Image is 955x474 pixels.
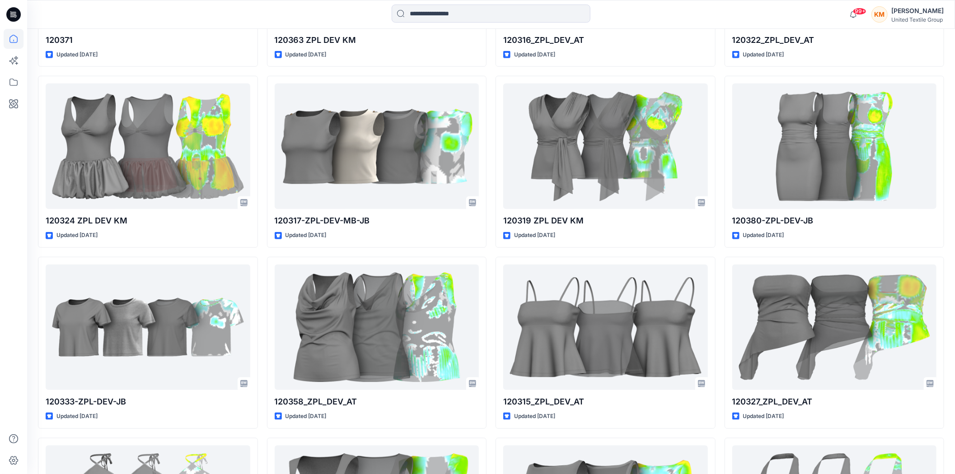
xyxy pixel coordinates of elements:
[275,34,479,46] p: 120363 ZPL DEV KM
[46,214,250,227] p: 120324 ZPL DEV KM
[275,265,479,390] a: 120358_ZPL_DEV_AT
[732,84,937,209] a: 120380-ZPL-DEV-JB
[46,265,250,390] a: 120333-ZPL-DEV-JB
[732,265,937,390] a: 120327_ZPL_DEV_AT
[275,214,479,227] p: 120317-ZPL-DEV-MB-JB
[743,50,784,60] p: Updated [DATE]
[503,214,708,227] p: 120319 ZPL DEV KM
[732,395,937,408] p: 120327_ZPL_DEV_AT
[514,50,555,60] p: Updated [DATE]
[871,6,888,23] div: KM
[514,412,555,421] p: Updated [DATE]
[503,265,708,390] a: 120315_ZPL_DEV_AT
[286,231,327,240] p: Updated [DATE]
[275,395,479,408] p: 120358_ZPL_DEV_AT
[503,34,708,46] p: 120316_ZPL_DEV_AT
[56,231,98,240] p: Updated [DATE]
[286,50,327,60] p: Updated [DATE]
[46,395,250,408] p: 120333-ZPL-DEV-JB
[743,231,784,240] p: Updated [DATE]
[743,412,784,421] p: Updated [DATE]
[503,84,708,209] a: 120319 ZPL DEV KM
[286,412,327,421] p: Updated [DATE]
[275,84,479,209] a: 120317-ZPL-DEV-MB-JB
[853,8,866,15] span: 99+
[46,84,250,209] a: 120324 ZPL DEV KM
[46,34,250,46] p: 120371
[56,50,98,60] p: Updated [DATE]
[732,214,937,227] p: 120380-ZPL-DEV-JB
[891,5,944,16] div: [PERSON_NAME]
[732,34,937,46] p: 120322_ZPL_DEV_AT
[56,412,98,421] p: Updated [DATE]
[514,231,555,240] p: Updated [DATE]
[503,395,708,408] p: 120315_ZPL_DEV_AT
[891,16,944,23] div: United Textile Group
